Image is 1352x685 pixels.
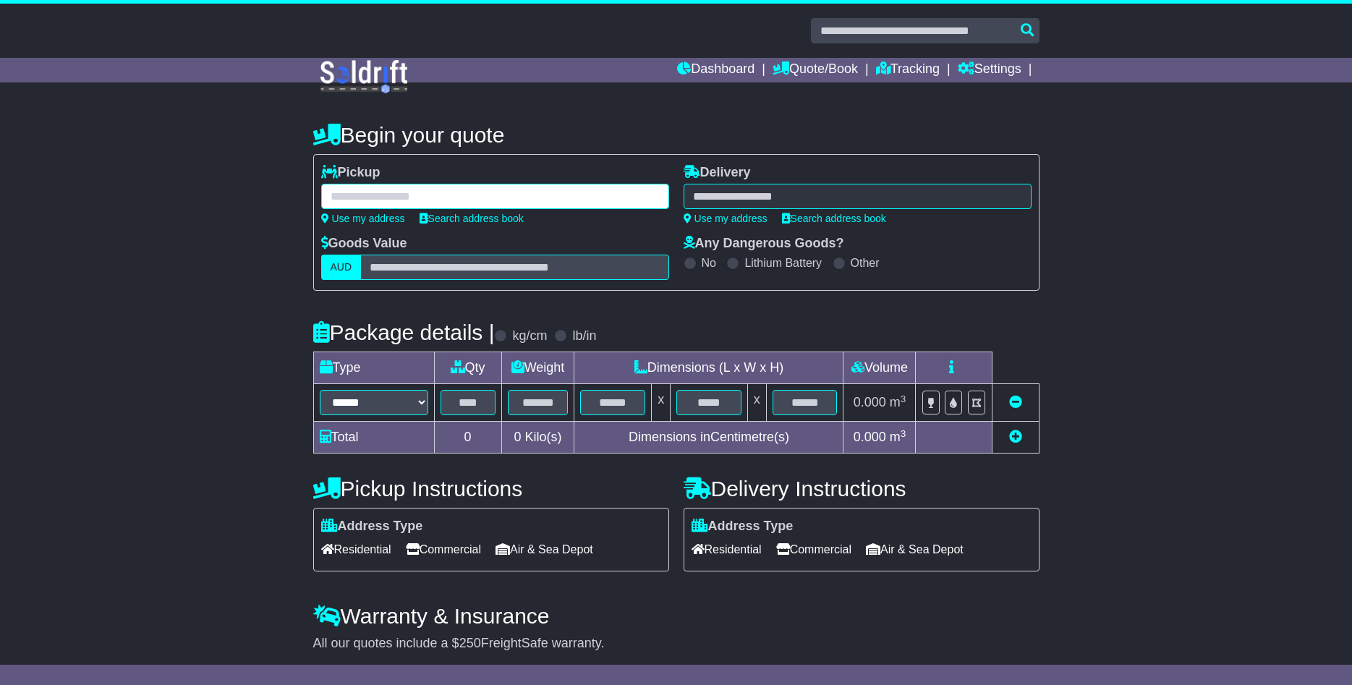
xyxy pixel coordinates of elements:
a: Add new item [1009,430,1022,444]
a: Tracking [876,58,940,82]
td: x [747,384,766,422]
td: Qty [434,352,501,384]
span: Commercial [776,538,851,561]
sup: 3 [901,428,906,439]
span: m [890,430,906,444]
td: Weight [501,352,574,384]
span: Air & Sea Depot [496,538,593,561]
label: kg/cm [512,328,547,344]
a: Search address book [782,213,886,224]
sup: 3 [901,393,906,404]
h4: Package details | [313,320,495,344]
h4: Begin your quote [313,123,1039,147]
label: Lithium Battery [744,256,822,270]
span: 0.000 [854,430,886,444]
span: m [890,395,906,409]
a: Remove this item [1009,395,1022,409]
label: Address Type [692,519,794,535]
a: Dashboard [677,58,754,82]
span: 250 [459,636,481,650]
a: Settings [958,58,1021,82]
label: Any Dangerous Goods? [684,236,844,252]
label: lb/in [572,328,596,344]
span: Commercial [406,538,481,561]
a: Use my address [684,213,768,224]
td: Kilo(s) [501,422,574,454]
td: Volume [843,352,916,384]
span: 0.000 [854,395,886,409]
a: Quote/Book [773,58,858,82]
td: Type [313,352,434,384]
div: All our quotes include a $ FreightSafe warranty. [313,636,1039,652]
label: Goods Value [321,236,407,252]
h4: Delivery Instructions [684,477,1039,501]
h4: Warranty & Insurance [313,604,1039,628]
td: Total [313,422,434,454]
label: No [702,256,716,270]
label: Other [851,256,880,270]
td: 0 [434,422,501,454]
label: Address Type [321,519,423,535]
td: x [652,384,671,422]
a: Search address book [420,213,524,224]
label: AUD [321,255,362,280]
td: Dimensions (L x W x H) [574,352,843,384]
label: Delivery [684,165,751,181]
a: Use my address [321,213,405,224]
span: 0 [514,430,521,444]
h4: Pickup Instructions [313,477,669,501]
span: Air & Sea Depot [866,538,964,561]
span: Residential [321,538,391,561]
span: Residential [692,538,762,561]
label: Pickup [321,165,380,181]
td: Dimensions in Centimetre(s) [574,422,843,454]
